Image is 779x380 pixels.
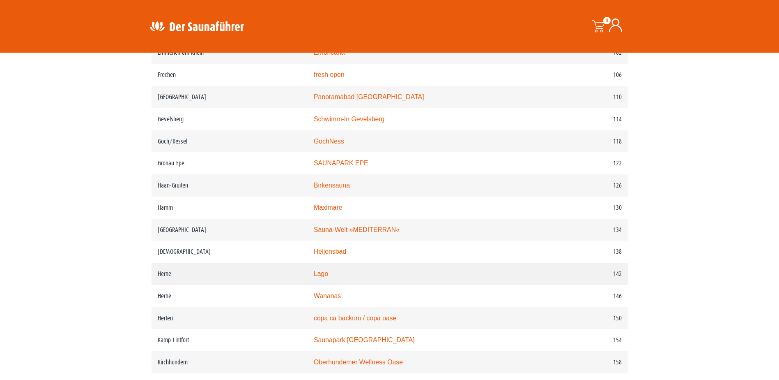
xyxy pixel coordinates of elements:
[542,263,627,285] td: 142
[152,152,308,174] td: Gronau-Epe
[152,307,308,329] td: Herten
[152,42,308,64] td: Emmerich am Rhein
[314,292,341,299] a: Wananas
[542,285,627,307] td: 146
[314,182,350,189] a: Birkensauna
[542,174,627,197] td: 126
[542,329,627,351] td: 154
[542,197,627,219] td: 130
[152,219,308,241] td: [GEOGRAPHIC_DATA]
[542,108,627,130] td: 114
[542,42,627,64] td: 102
[542,219,627,241] td: 134
[152,197,308,219] td: Hamm
[314,93,424,100] a: Panoramabad [GEOGRAPHIC_DATA]
[314,160,368,167] a: SAUNAPARK EPE
[314,204,342,211] a: Maximare
[314,315,397,322] a: copa ca backum / copa oase
[314,336,415,343] a: Saunapark [GEOGRAPHIC_DATA]
[542,130,627,153] td: 118
[542,351,627,373] td: 158
[314,248,346,255] a: Heljensbad
[603,17,611,24] span: 0
[314,71,345,78] a: fresh open
[152,241,308,263] td: [DEMOGRAPHIC_DATA]
[542,86,627,108] td: 110
[314,226,400,233] a: Sauna-Welt »MEDITERRAN«
[152,64,308,86] td: Frechen
[314,359,403,366] a: Oberhundemer Wellness Oase
[542,64,627,86] td: 106
[152,329,308,351] td: Kamp-Lintfort
[542,152,627,174] td: 122
[152,130,308,153] td: Goch/Kessel
[152,108,308,130] td: Gevelsberg
[152,351,308,373] td: Kirchhundem
[152,285,308,307] td: Herne
[314,138,344,145] a: GochNess
[542,241,627,263] td: 138
[314,270,328,277] a: Lago
[314,116,384,123] a: Schwimm-In Gevelsberg
[152,174,308,197] td: Haan-Gruiten
[152,263,308,285] td: Herne
[542,307,627,329] td: 150
[152,86,308,108] td: [GEOGRAPHIC_DATA]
